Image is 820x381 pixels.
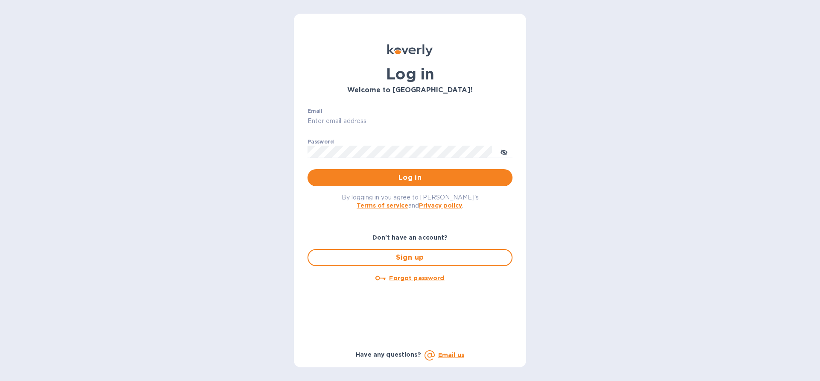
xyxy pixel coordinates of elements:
a: Terms of service [357,202,408,209]
input: Enter email address [307,115,512,128]
button: Sign up [307,249,512,266]
button: Log in [307,169,512,186]
button: toggle password visibility [495,143,512,160]
label: Password [307,139,334,144]
h3: Welcome to [GEOGRAPHIC_DATA]! [307,86,512,94]
span: Sign up [315,252,505,263]
img: Koverly [387,44,433,56]
b: Don't have an account? [372,234,448,241]
a: Privacy policy [419,202,462,209]
span: Log in [314,173,506,183]
label: Email [307,108,322,114]
a: Email us [438,352,464,358]
u: Forgot password [389,275,444,281]
h1: Log in [307,65,512,83]
b: Have any questions? [356,351,421,358]
span: By logging in you agree to [PERSON_NAME]'s and . [342,194,479,209]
